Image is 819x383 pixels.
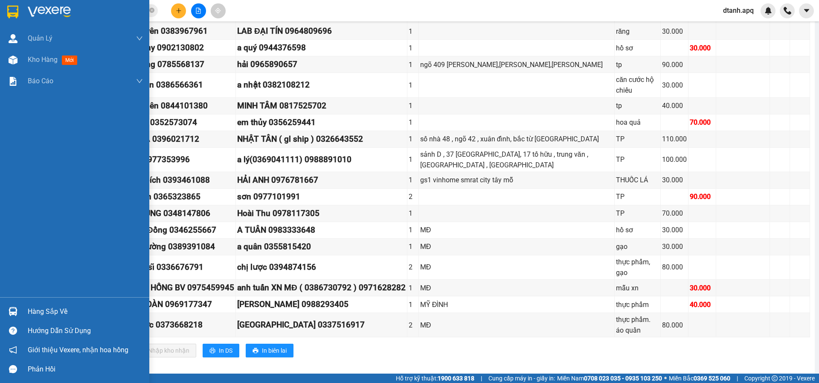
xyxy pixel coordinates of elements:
div: 1 [409,299,417,310]
span: caret-down [803,7,810,15]
div: 1 [409,117,417,128]
span: | [737,374,738,383]
div: thơm 0365323865 [132,190,234,203]
div: chị bích 0393461088 [132,174,234,187]
span: In DS [219,346,232,355]
div: thực phẩm [616,299,659,310]
strong: 1900 633 818 [438,375,474,382]
div: 30.000 [662,80,687,91]
div: Phản hồi [28,363,143,376]
strong: 0369 525 060 [694,375,730,382]
span: file-add [195,8,201,14]
div: MỸ ĐÌNH [420,299,613,310]
div: trà my 0902130802 [132,41,234,54]
div: [PERSON_NAME] 0988293405 [237,298,406,311]
div: nguyên 0383967961 [132,25,234,38]
span: Cung cấp máy in - giấy in: [488,374,555,383]
strong: 0708 023 035 - 0935 103 250 [584,375,662,382]
div: 30.000 [662,241,687,252]
div: tp [616,59,659,70]
div: 30.000 [690,283,714,293]
div: gs1 vinhome smrat city tây mỗ [420,175,613,185]
img: phone-icon [784,7,791,15]
span: printer [253,348,258,354]
span: In biên lai [262,346,287,355]
img: warehouse-icon [9,34,17,43]
div: 80.000 [662,320,687,330]
div: thực phẩm. áo quần [616,314,659,336]
span: mới [62,56,77,65]
button: printerIn DS [203,344,239,357]
div: a quân 0355815420 [237,240,406,253]
span: Giới thiệu Vexere, nhận hoa hồng [28,345,128,355]
button: aim [211,3,226,18]
span: aim [215,8,221,14]
span: Báo cáo [28,76,53,86]
div: 80.000 [662,262,687,272]
div: 30.000 [690,43,714,53]
div: 1 [409,208,417,219]
span: question-circle [9,327,17,335]
div: căn cước hộ chiếu [616,74,659,96]
div: 30.000 [662,26,687,37]
button: plus [171,3,186,18]
div: C HÀ 0396021712 [132,133,234,146]
span: Kho hàng [28,56,58,64]
span: down [136,78,143,85]
div: c Đức 0373668218 [132,319,234,331]
div: Hoài Thu 0978117305 [237,207,406,220]
span: Miền Bắc [669,374,730,383]
span: ⚪️ [664,377,667,380]
span: copyright [772,375,778,381]
div: 1 [409,241,417,252]
div: HẢI ANH 0976781667 [237,174,406,187]
div: 1 [409,43,417,53]
div: 30.000 [662,175,687,185]
div: gì liên 0386566361 [132,79,234,91]
div: MĐ [420,225,613,235]
span: close-circle [149,8,154,13]
strong: CHUYỂN PHÁT NHANH AN PHÚ QUÝ [38,7,99,35]
div: 1 [409,26,417,37]
div: 1 [409,134,417,144]
div: 1 [409,154,417,165]
div: 2 [409,262,417,272]
div: ANH HỒNG BV 0975459945 [132,281,234,294]
div: 90.000 [690,191,714,202]
div: 1 [409,80,417,91]
div: dì HOÀN 0969177347 [132,298,234,311]
div: tp [616,100,659,111]
button: caret-down [799,3,814,18]
div: 1 [409,59,417,70]
span: notification [9,346,17,354]
span: Hỗ trợ kỹ thuật: [396,374,474,383]
div: 90.000 [662,59,687,70]
div: em thủy 0356259441 [237,116,406,129]
span: Quản Lý [28,33,52,44]
div: a quý 0944376598 [237,41,406,54]
div: hồ sơ [616,225,659,235]
div: gạo [616,241,659,252]
div: 2 [409,320,417,330]
div: MĐ [420,241,613,252]
div: sơn 0977101991 [237,190,406,203]
div: MĐ [420,262,613,272]
div: 100.000 [662,154,687,165]
div: anh tuấn XN MĐ ( 0386730792 ) 0971628282 [237,281,406,294]
div: thực phẩm, gạo [616,257,659,278]
div: kh 0977353996 [132,153,234,166]
img: logo-vxr [7,6,18,18]
span: down [136,35,143,42]
div: GÌ hường 0389391084 [132,240,234,253]
div: ông sĩ 0336676791 [132,261,234,274]
span: [GEOGRAPHIC_DATA], [GEOGRAPHIC_DATA] ↔ [GEOGRAPHIC_DATA] [33,36,103,58]
div: sảnh D , 37 [GEOGRAPHIC_DATA], 17 tố hữu , trung văn , [GEOGRAPHIC_DATA] , [GEOGRAPHIC_DATA] [420,149,613,170]
div: 1 [409,100,417,111]
div: 40.000 [662,100,687,111]
div: a nhật 0382108212 [237,79,406,91]
img: warehouse-icon [9,56,17,64]
div: 1 [409,175,417,185]
div: 70.000 [690,117,714,128]
div: THUỐC LÁ [616,175,659,185]
span: dtanh.apq [716,5,761,16]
